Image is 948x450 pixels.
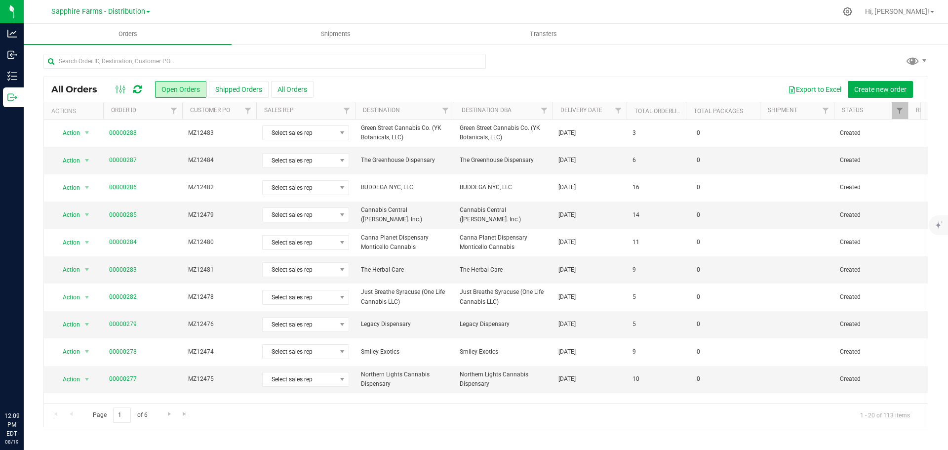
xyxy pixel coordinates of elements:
span: Action [54,126,80,140]
a: 00000283 [109,265,137,275]
span: Action [54,208,80,222]
span: MZ12479 [188,210,250,220]
span: select [81,372,93,386]
inline-svg: Outbound [7,92,17,102]
button: All Orders [271,81,314,98]
span: MZ12478 [188,292,250,302]
a: Filter [818,102,834,119]
span: Green Street Cannabis Co. (YK Botanicals, LLC) [460,123,547,142]
span: 9 [632,265,636,275]
iframe: Resource center [10,371,39,401]
a: Shipment [768,107,797,114]
span: Legacy Dispensary [361,320,448,329]
span: Select sales rep [263,154,336,167]
span: Select sales rep [263,318,336,331]
span: Select sales rep [263,290,336,304]
span: [DATE] [558,347,576,357]
span: 3 [632,128,636,138]
a: 00000278 [109,347,137,357]
span: Northern Lights Cannabis Dispensary [361,370,448,389]
span: Action [54,236,80,249]
a: Shipments [232,24,439,44]
span: MZ12481 [188,265,250,275]
span: Action [54,290,80,304]
a: 00000286 [109,183,137,192]
span: select [81,318,93,331]
button: Shipped Orders [209,81,269,98]
a: Filter [610,102,627,119]
span: MZ12474 [188,347,250,357]
span: 0 [692,317,705,331]
span: Shipments [308,30,364,39]
a: 00000279 [109,320,137,329]
span: Created [840,183,902,192]
span: 0 [692,290,705,304]
span: Created [840,347,902,357]
span: [DATE] [558,156,576,165]
span: All Orders [51,84,107,95]
a: Total Packages [694,108,743,115]
span: Select sales rep [263,372,336,386]
span: Action [54,318,80,331]
span: [DATE] [558,183,576,192]
span: BUDDEGA NYC, LLC [361,183,448,192]
span: Hi, [PERSON_NAME]! [865,7,929,15]
span: 0 [692,345,705,359]
span: 0 [692,208,705,222]
span: Cannabis Central ([PERSON_NAME]. Inc.) [460,205,547,224]
span: 0 [692,180,705,195]
span: select [81,345,93,359]
span: 1 - 20 of 113 items [852,408,918,422]
a: Ref Field 1 [916,107,948,114]
span: Action [54,181,80,195]
span: 0 [692,153,705,167]
span: [DATE] [558,374,576,384]
span: 11 [632,238,639,247]
span: Select sales rep [263,236,336,249]
a: Delivery Date [560,107,602,114]
span: Northern Lights Cannabis Dispensary [460,370,547,389]
span: Select sales rep [263,345,336,359]
p: 08/19 [4,438,19,446]
a: 00000288 [109,128,137,138]
span: MZ12482 [188,183,250,192]
span: Canna Planet Dispensary Monticello Cannabis [460,233,547,252]
a: Sales Rep [264,107,294,114]
span: Transfers [516,30,570,39]
span: [DATE] [558,210,576,220]
span: 5 [632,320,636,329]
span: 16 [632,183,639,192]
a: Orders [24,24,232,44]
span: 5 [632,292,636,302]
span: Created [840,292,902,302]
span: Legacy Dispensary [460,320,547,329]
span: [DATE] [558,265,576,275]
div: Manage settings [841,7,854,16]
a: Go to the last page [178,408,192,421]
span: MZ12475 [188,374,250,384]
span: MZ12480 [188,238,250,247]
a: Destination [363,107,400,114]
span: Action [54,154,80,167]
button: Open Orders [155,81,206,98]
span: select [81,154,93,167]
span: Green Street Cannabis Co. (YK Botanicals, LLC) [361,123,448,142]
a: Filter [166,102,182,119]
span: select [81,126,93,140]
span: Smiley Exotics [361,347,448,357]
button: Export to Excel [782,81,848,98]
span: Select sales rep [263,181,336,195]
a: Filter [240,102,256,119]
a: 00000282 [109,292,137,302]
span: Just Breathe Syracuse (One Life Cannabis LLC) [460,287,547,306]
span: 6 [632,156,636,165]
span: 0 [692,126,705,140]
span: [DATE] [558,320,576,329]
span: select [81,181,93,195]
span: select [81,208,93,222]
a: Filter [536,102,553,119]
span: [DATE] [558,292,576,302]
span: MZ12484 [188,156,250,165]
span: Created [840,265,902,275]
span: 0 [692,263,705,277]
